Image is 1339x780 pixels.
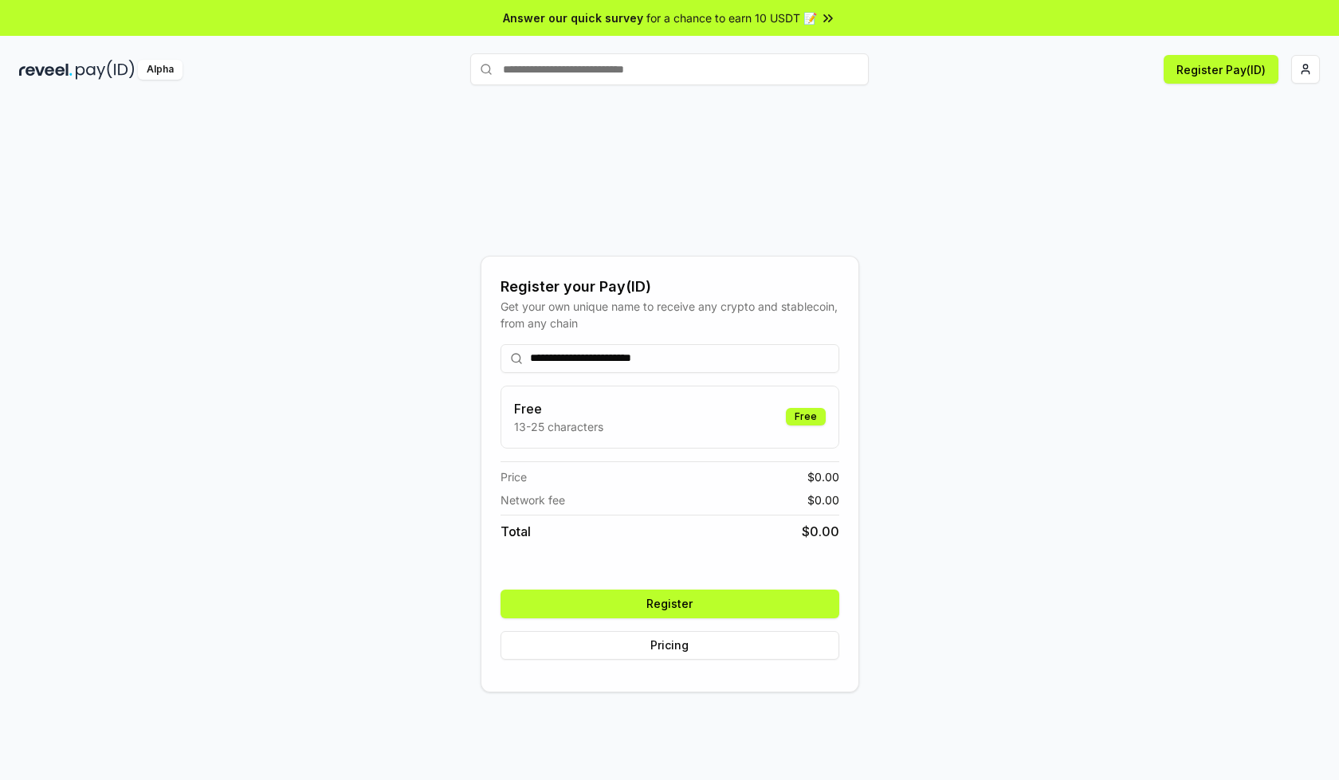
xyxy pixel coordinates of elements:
span: Network fee [501,492,565,508]
span: $ 0.00 [802,522,839,541]
span: Answer our quick survey [503,10,643,26]
img: reveel_dark [19,60,73,80]
div: Free [786,408,826,425]
p: 13-25 characters [514,418,603,435]
span: $ 0.00 [807,492,839,508]
span: $ 0.00 [807,468,839,485]
div: Get your own unique name to receive any crypto and stablecoin, from any chain [501,298,839,331]
div: Register your Pay(ID) [501,276,839,298]
span: Price [501,468,527,485]
img: pay_id [76,60,135,80]
div: Alpha [138,60,183,80]
button: Register [501,590,839,618]
button: Register Pay(ID) [1164,55,1278,84]
span: Total [501,522,531,541]
h3: Free [514,399,603,418]
button: Pricing [501,631,839,660]
span: for a chance to earn 10 USDT 📝 [646,10,817,26]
